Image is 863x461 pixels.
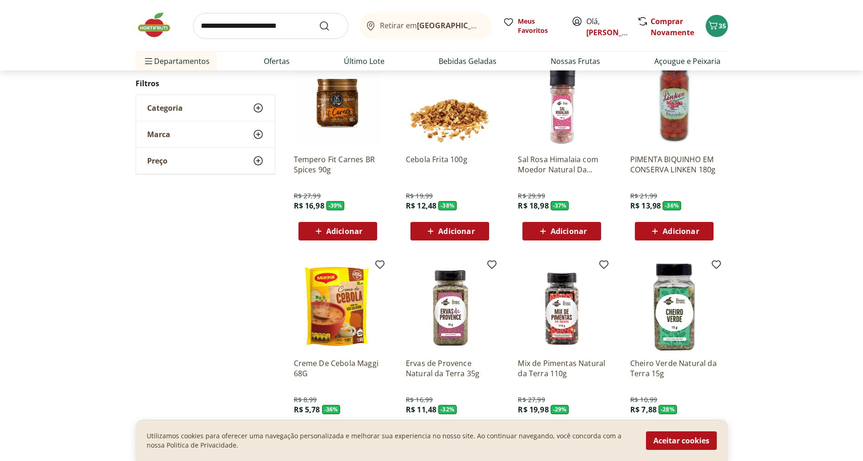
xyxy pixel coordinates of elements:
[551,56,600,67] a: Nossas Frutas
[264,56,290,67] a: Ofertas
[326,227,362,235] span: Adicionar
[143,50,154,72] button: Menu
[630,154,718,175] a: PIMENTA BIQUINHO EM CONSERVA LINKEN 180g
[136,74,275,93] h2: Filtros
[406,191,433,201] span: R$ 19,99
[147,431,635,450] p: Utilizamos cookies para oferecer uma navegação personalizada e melhorar sua experiencia no nosso ...
[630,201,661,211] span: R$ 13,98
[518,201,548,211] span: R$ 18,98
[294,404,320,415] span: R$ 5,78
[294,263,382,351] img: Creme De Cebola Maggi 68G
[406,154,494,175] a: Cebola Frita 100g
[147,156,168,165] span: Preço
[294,59,382,147] img: Tempero Fit Carnes BR Spices 90g
[719,21,726,30] span: 35
[551,405,569,414] span: - 29 %
[439,56,497,67] a: Bebidas Geladas
[136,148,275,174] button: Preço
[417,20,573,31] b: [GEOGRAPHIC_DATA]/[GEOGRAPHIC_DATA]
[586,16,627,38] span: Olá,
[136,95,275,121] button: Categoria
[518,263,606,351] img: Mix de Pimentas Natural da Terra 110g
[380,21,482,30] span: Retirar em
[518,17,560,35] span: Meus Favoritos
[630,263,718,351] img: Cheiro Verde Natural da Terra 15g
[518,404,548,415] span: R$ 19,98
[522,222,601,240] button: Adicionar
[322,405,341,414] span: - 36 %
[360,13,492,39] button: Retirar em[GEOGRAPHIC_DATA]/[GEOGRAPHIC_DATA]
[294,191,321,201] span: R$ 27,99
[438,405,457,414] span: - 32 %
[294,358,382,379] a: Creme De Cebola Maggi 68G
[503,17,560,35] a: Meus Favoritos
[630,191,657,201] span: R$ 21,99
[319,20,341,32] button: Submit Search
[136,121,275,147] button: Marca
[518,191,545,201] span: R$ 29,99
[551,201,569,210] span: - 37 %
[147,103,183,113] span: Categoria
[635,222,714,240] button: Adicionar
[438,201,457,210] span: - 38 %
[663,227,699,235] span: Adicionar
[326,201,345,210] span: - 39 %
[630,59,718,147] img: PIMENTA BIQUINHO EM CONSERVA LINKEN 180g
[663,201,681,210] span: - 36 %
[586,27,646,38] a: [PERSON_NAME]
[147,130,170,139] span: Marca
[406,358,494,379] a: Ervas de Provence Natural da Terra 35g
[294,154,382,175] a: Tempero Fit Carnes BR Spices 90g
[630,395,657,404] span: R$ 10,99
[518,154,606,175] a: Sal Rosa Himalaia com Moedor Natural Da Terra 100g
[406,59,494,147] img: Cebola Frita 100g
[630,404,657,415] span: R$ 7,88
[630,358,718,379] a: Cheiro Verde Natural da Terra 15g
[518,395,545,404] span: R$ 27,99
[406,263,494,351] img: Ervas de Provence Natural da Terra 35g
[143,50,210,72] span: Departamentos
[651,16,694,38] a: Comprar Novamente
[136,11,182,39] img: Hortifruti
[294,201,324,211] span: R$ 16,98
[193,13,348,39] input: search
[294,395,317,404] span: R$ 8,99
[406,395,433,404] span: R$ 16,99
[654,56,720,67] a: Açougue e Peixaria
[551,227,587,235] span: Adicionar
[406,201,436,211] span: R$ 12,48
[344,56,385,67] a: Último Lote
[518,358,606,379] a: Mix de Pimentas Natural da Terra 110g
[406,404,436,415] span: R$ 11,48
[646,431,717,450] button: Aceitar cookies
[410,222,489,240] button: Adicionar
[658,405,677,414] span: - 28 %
[706,15,728,37] button: Carrinho
[298,222,377,240] button: Adicionar
[518,59,606,147] img: Sal Rosa Himalaia com Moedor Natural Da Terra 100g
[438,227,474,235] span: Adicionar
